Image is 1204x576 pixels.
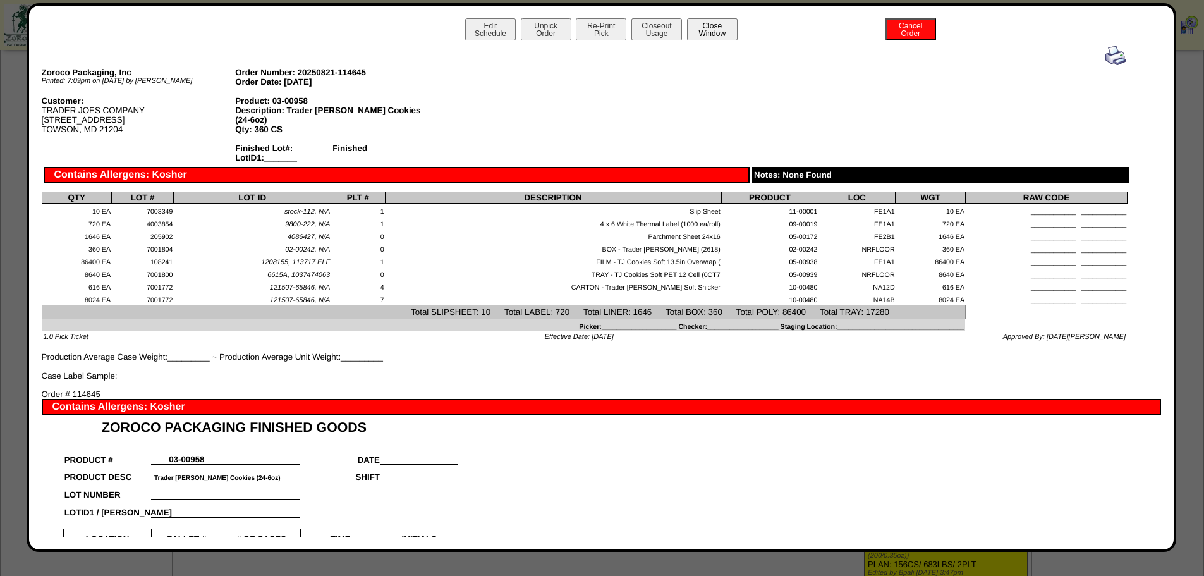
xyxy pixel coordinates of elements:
span: 4086427, N/A [288,233,330,241]
td: TRAY - TJ Cookies Soft PET 12 Cell (0CT7 [385,267,721,279]
td: 05-00938 [721,254,818,267]
td: 8024 EA [42,292,111,305]
button: Re-PrintPick [576,18,626,40]
td: 8640 EA [896,267,965,279]
td: 1 [331,204,385,216]
td: 108241 [111,254,173,267]
td: 0 [331,267,385,279]
div: Production Average Case Weight:_________ ~ Production Average Unit Weight:_________ Case Label Sa... [42,46,1128,381]
td: ____________ ____________ [965,216,1127,229]
span: Effective Date: [DATE] [545,333,614,341]
td: 360 EA [42,242,111,254]
td: 86400 EA [42,254,111,267]
td: 205902 [111,229,173,242]
td: NA14B [818,292,896,305]
td: ____________ ____________ [965,279,1127,292]
button: CloseoutUsage [631,18,682,40]
div: Notes: None Found [752,167,1129,183]
td: 720 EA [42,216,111,229]
td: CARTON - Trader [PERSON_NAME] Soft Snicker [385,279,721,292]
td: 8024 EA [896,292,965,305]
th: WGT [896,192,965,204]
span: 121507-65846, N/A [270,284,330,291]
td: 10 EA [896,204,965,216]
td: 11-00001 [721,204,818,216]
td: BOX - Trader [PERSON_NAME] (2618) [385,242,721,254]
td: Slip Sheet [385,204,721,216]
td: LOCATION [64,529,152,544]
td: FE1A1 [818,204,896,216]
td: Total SLIPSHEET: 10 Total LABEL: 720 Total LINER: 1646 Total BOX: 360 Total POLY: 86400 Total TRA... [42,305,965,319]
span: 121507-65846, N/A [270,297,330,304]
td: 0 [331,242,385,254]
td: Picker:____________________ Checker:___________________ Staging Location:________________________... [42,319,965,331]
td: LOTID1 / [PERSON_NAME] [64,499,152,517]
td: 10 EA [42,204,111,216]
font: Trader [PERSON_NAME] Cookies (24-6oz) [154,475,281,482]
td: 1646 EA [42,229,111,242]
td: 1646 EA [896,229,965,242]
th: QTY [42,192,111,204]
div: Contains Allergens: Kosher [44,167,750,183]
td: 7 [331,292,385,305]
img: print.gif [1105,46,1126,66]
td: 7001772 [111,292,173,305]
td: SHIFT [300,465,380,482]
td: PALLET # [151,529,222,544]
th: PLT # [331,192,385,204]
td: ____________ ____________ [965,254,1127,267]
td: NA12D [818,279,896,292]
span: stock-112, N/A [284,208,330,216]
td: ____________ ____________ [965,242,1127,254]
td: 7003349 [111,204,173,216]
div: Product: 03-00958 [235,96,429,106]
td: # OF CASES [222,529,300,544]
td: TIME [300,529,380,544]
th: RAW CODE [965,192,1127,204]
td: LOT NUMBER [64,482,152,499]
td: NRFLOOR [818,242,896,254]
span: 1208155, 113717 ELF [261,259,330,266]
td: ZOROCO PACKAGING FINISHED GOODS [64,415,458,436]
button: UnpickOrder [521,18,571,40]
div: Finished Lot#:_______ Finished LotID1:_______ [235,144,429,162]
td: 10-00480 [721,279,818,292]
th: LOT ID [174,192,331,204]
span: 02-00242, N/A [285,246,330,254]
td: Parchment Sheet 24x16 [385,229,721,242]
td: FE2B1 [818,229,896,242]
td: 4003854 [111,216,173,229]
td: 1 [331,254,385,267]
td: 05-00939 [721,267,818,279]
th: LOC [818,192,896,204]
td: 360 EA [896,242,965,254]
button: CancelOrder [885,18,936,40]
td: 7001772 [111,279,173,292]
td: PRODUCT # [64,447,152,465]
th: PRODUCT [721,192,818,204]
td: INITIALS [380,529,458,544]
td: 86400 EA [896,254,965,267]
div: Printed: 7:09pm on [DATE] by [PERSON_NAME] [42,77,236,85]
td: 02-00242 [721,242,818,254]
td: FILM - TJ Cookies Soft 13.5in Overwrap ( [385,254,721,267]
td: ____________ ____________ [965,204,1127,216]
td: NRFLOOR [818,267,896,279]
td: 7001804 [111,242,173,254]
span: 9800-222, N/A [285,221,330,228]
td: 616 EA [42,279,111,292]
td: ____________ ____________ [965,267,1127,279]
td: ____________ ____________ [965,292,1127,305]
td: DATE [300,447,380,465]
td: 1 [331,216,385,229]
span: Approved By: [DATE][PERSON_NAME] [1003,333,1126,341]
td: 8640 EA [42,267,111,279]
a: CloseWindow [686,28,739,38]
td: 10-00480 [721,292,818,305]
th: DESCRIPTION [385,192,721,204]
th: LOT # [111,192,173,204]
div: Order Date: [DATE] [235,77,429,87]
td: 4 x 6 White Thermal Label (1000 ea/roll) [385,216,721,229]
div: Zoroco Packaging, Inc [42,68,236,77]
td: 0 [331,229,385,242]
